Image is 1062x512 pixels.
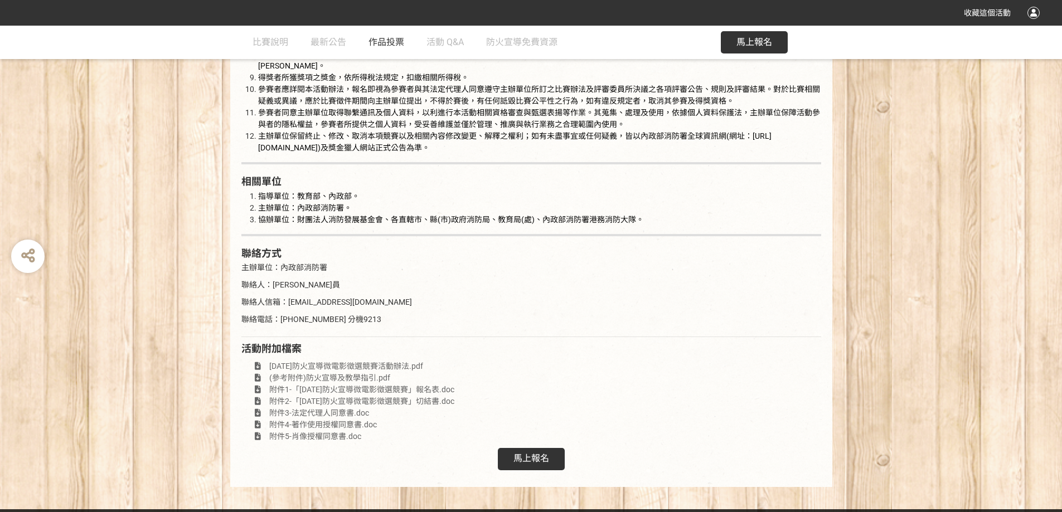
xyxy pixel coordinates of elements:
span: [DATE]防火宣導微電影徵選競賽活動辦法.pdf [269,362,423,370]
span: 參賽者應詳閱本活動辦法，報名即視為參賽者與其法定代理人同意遵守主辦單位所訂之比賽辦法及評審委員所決議之各項評審公告、規則及評審結果。對於比賽相關疑義或異議，應於比賽徵件期間向主辦單位提出，不得於... [258,85,820,105]
p: 聯絡人信箱：[EMAIL_ADDRESS][DOMAIN_NAME] [241,296,821,308]
span: 得獎者所獲獎項之獎金，依所得稅法規定，扣繳相關所得稅。 [258,73,469,82]
a: 作品投票 [368,26,404,59]
a: 附件1-「[DATE]防火宣導微電影徵選競賽」報名表.doc [241,385,454,394]
a: 活動 Q&A [426,26,464,59]
a: 最新公告 [311,26,346,59]
a: 比賽說明 [253,26,288,59]
span: 作品投票 [368,37,404,47]
a: 附件2-「[DATE]防火宣導微電影徵選競賽」切結書.doc [241,397,454,406]
span: 活動 Q&A [426,37,464,47]
span: 馬上報名 [513,453,549,464]
p: 聯絡電話：[PHONE_NUMBER] 分機9213 [241,314,821,325]
span: 附件2-「[DATE]防火宣導微電影徵選競賽」切結書.doc [269,397,454,406]
a: 附件3-法定代理人同意書.doc [241,408,369,417]
a: (參考附件)防火宣導及教學指引.pdf [241,373,390,382]
a: [DATE]防火宣導微電影徵選競賽活動辦法.pdf [241,362,423,370]
span: 主辦單位保留終止、修改、取消本項競賽以及相關內容修改變更、解釋之權利；如有未盡事宜或任何疑義，皆以內政部消防署全球資訊網(網址：[URL][DOMAIN_NAME])及獎金獵人網站正式公告為準。 [258,131,772,152]
span: 參賽者同意主辦單位取得聯繫通訊及個人資料，以利進行本活動相關資格審查與甄選表揚等作業。其蒐集、處理及使用，依據個人資料保護法，主辦單位保障活動參與者的隱私權益，參賽者所提供之個人資料，受妥善維護... [258,108,820,129]
span: 收藏這個活動 [964,8,1011,17]
span: 比賽說明 [253,37,288,47]
p: 主辦單位：內政部消防署 [241,262,821,274]
a: 防火宣導免費資源 [486,26,557,59]
span: 附件5-肖像授權同意書.doc [269,432,361,441]
span: 活動附加檔案 [241,343,302,354]
span: 附件3-法定代理人同意書.doc [269,408,369,417]
a: 附件4-著作使用授權同意書.doc [241,420,377,429]
span: 指導單位：教育部、內政部。 [258,192,360,201]
strong: 相關單位 [241,175,282,187]
span: 防火宣導免費資源 [486,37,557,47]
span: 附件4-著作使用授權同意書.doc [269,420,377,429]
span: 最新公告 [311,37,346,47]
span: 馬上報名 [736,37,772,47]
span: 主辦單位：內政部消防署。 [258,203,352,212]
span: 附件1-「[DATE]防火宣導微電影徵選競賽」報名表.doc [269,385,454,394]
span: 協辦單位：財團法人消防發展基金會、各直轄市、縣(市)政府消防局、教育局(處)、內政部消防署港務消防大隊。 [258,215,644,224]
span: (參考附件)防火宣導及教學指引.pdf [269,373,390,382]
p: 聯絡人：[PERSON_NAME]員 [241,279,821,291]
strong: 聯絡方式 [241,247,282,259]
button: 馬上報名 [721,31,788,53]
a: 附件5-肖像授權同意書.doc [241,432,361,441]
